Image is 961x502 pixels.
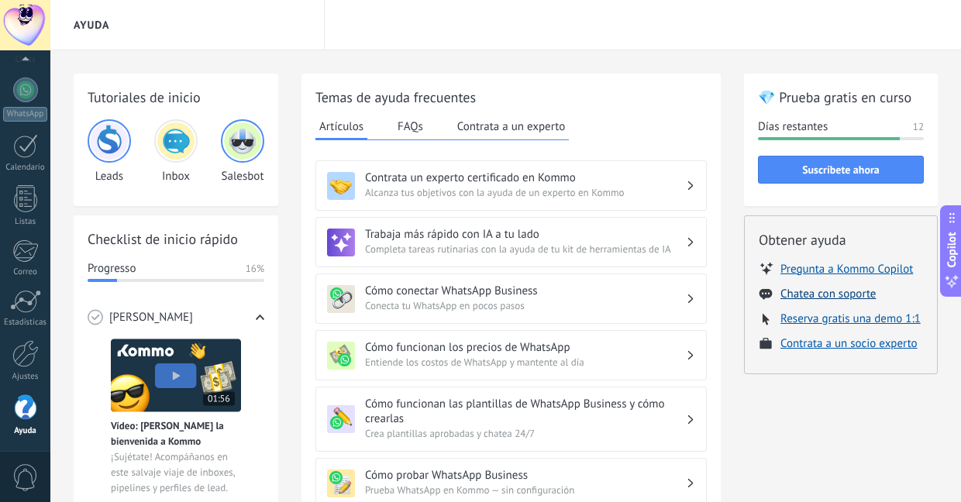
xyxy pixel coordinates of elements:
[365,298,686,314] span: Conecta tu WhatsApp en pocos pasos
[221,119,264,184] div: Salesbot
[3,318,48,328] div: Estadísticas
[3,426,48,436] div: Ayuda
[246,261,264,277] span: 16%
[315,88,707,107] h2: Temas de ayuda frecuentes
[913,119,924,135] span: 12
[780,261,913,277] button: Pregunta a Kommo Copilot
[109,310,193,325] span: [PERSON_NAME]
[944,232,959,268] span: Copilot
[365,242,686,257] span: Completa tareas rutinarias con la ayuda de tu kit de herramientas de IA
[780,336,918,351] button: Contrata a un socio experto
[154,119,198,184] div: Inbox
[3,163,48,173] div: Calendario
[88,119,131,184] div: Leads
[365,284,686,298] h3: Cómo conectar WhatsApp Business
[365,355,686,370] span: Entiende los costos de WhatsApp y mantente al día
[394,115,427,138] button: FAQs
[758,156,924,184] button: Suscríbete ahora
[111,339,241,412] img: Meet video
[88,88,264,107] h2: Tutoriales de inicio
[365,185,686,201] span: Alcanza tus objetivos con la ayuda de un experto en Kommo
[759,230,923,249] h2: Obtener ayuda
[3,372,48,382] div: Ajustes
[780,287,876,301] button: Chatea con soporte
[3,107,47,122] div: WhatsApp
[365,483,686,498] span: Prueba WhatsApp en Kommo — sin configuración
[3,217,48,227] div: Listas
[365,227,686,242] h3: Trabaja más rápido con IA a tu lado
[88,229,264,249] h2: Checklist de inicio rápido
[365,340,686,355] h3: Cómo funcionan los precios de WhatsApp
[802,164,880,175] span: Suscríbete ahora
[365,468,686,483] h3: Cómo probar WhatsApp Business
[780,311,921,326] button: Reserva gratis una demo 1:1
[111,449,241,496] span: ¡Sujétate! Acompáñanos en este salvaje viaje de inboxes, pipelines y perfiles de lead.
[365,426,686,442] span: Crea plantillas aprobadas y chatea 24/7
[88,261,136,277] span: Progresso
[758,88,924,107] h2: 💎 Prueba gratis en curso
[3,267,48,277] div: Correo
[453,115,569,138] button: Contrata a un experto
[315,115,367,140] button: Artículos
[365,397,686,426] h3: Cómo funcionan las plantillas de WhatsApp Business y cómo crearlas
[758,119,828,135] span: Días restantes
[365,170,686,185] h3: Contrata un experto certificado en Kommo
[111,418,241,449] span: Vídeo: [PERSON_NAME] la bienvenida a Kommo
